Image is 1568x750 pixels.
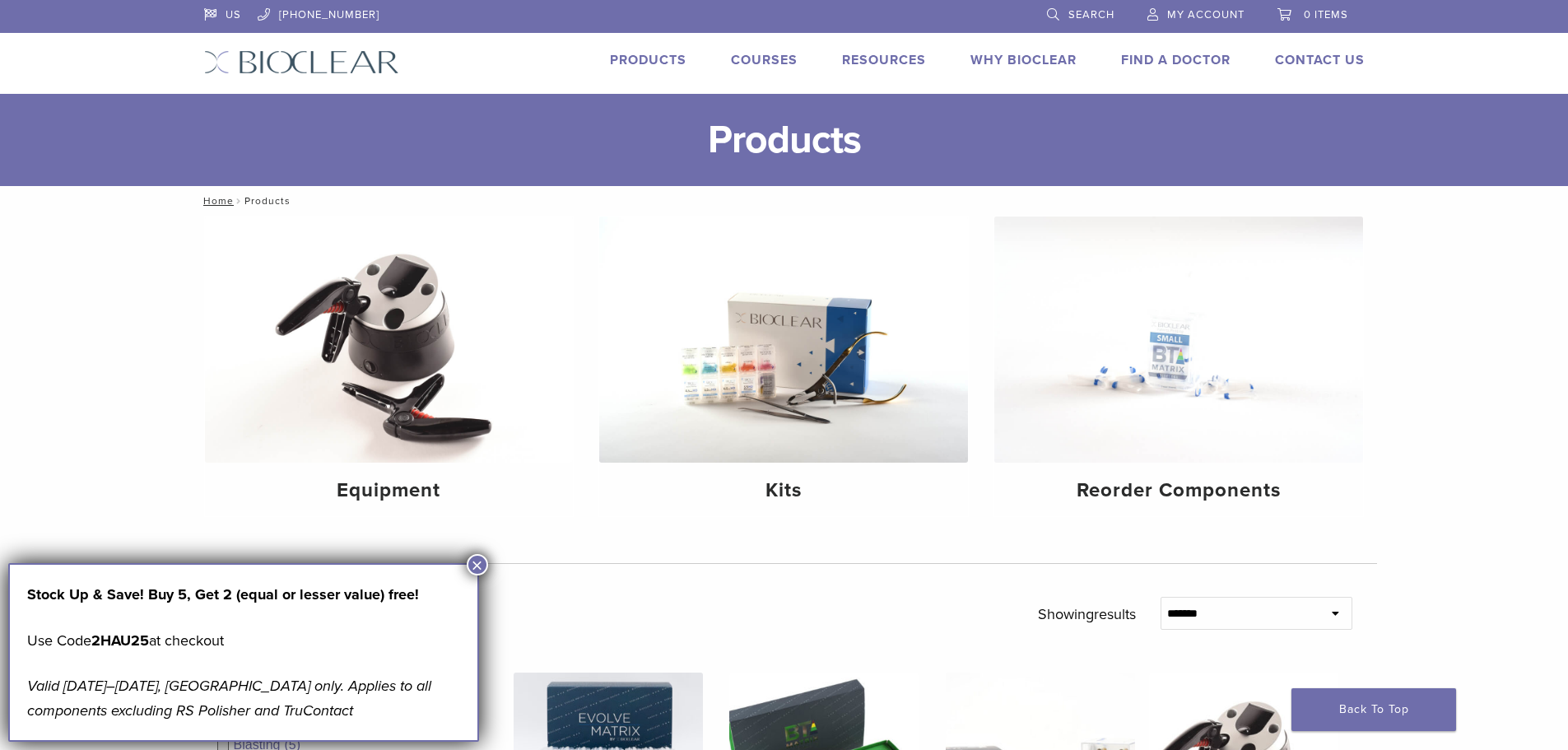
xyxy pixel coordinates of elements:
[205,217,574,516] a: Equipment
[198,195,234,207] a: Home
[1304,8,1348,21] span: 0 items
[1291,688,1456,731] a: Back To Top
[205,217,574,463] img: Equipment
[27,628,460,653] p: Use Code at checkout
[192,186,1377,216] nav: Products
[599,217,968,516] a: Kits
[27,585,419,603] strong: Stock Up & Save! Buy 5, Get 2 (equal or lesser value) free!
[1038,597,1136,631] p: Showing results
[1167,8,1245,21] span: My Account
[204,50,399,74] img: Bioclear
[91,631,149,650] strong: 2HAU25
[599,217,968,463] img: Kits
[970,52,1077,68] a: Why Bioclear
[610,52,686,68] a: Products
[612,476,955,505] h4: Kits
[994,217,1363,463] img: Reorder Components
[218,476,561,505] h4: Equipment
[467,554,488,575] button: Close
[842,52,926,68] a: Resources
[1121,52,1231,68] a: Find A Doctor
[1068,8,1114,21] span: Search
[27,677,431,720] em: Valid [DATE]–[DATE], [GEOGRAPHIC_DATA] only. Applies to all components excluding RS Polisher and ...
[994,217,1363,516] a: Reorder Components
[234,197,244,205] span: /
[731,52,798,68] a: Courses
[1007,476,1350,505] h4: Reorder Components
[1275,52,1365,68] a: Contact Us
